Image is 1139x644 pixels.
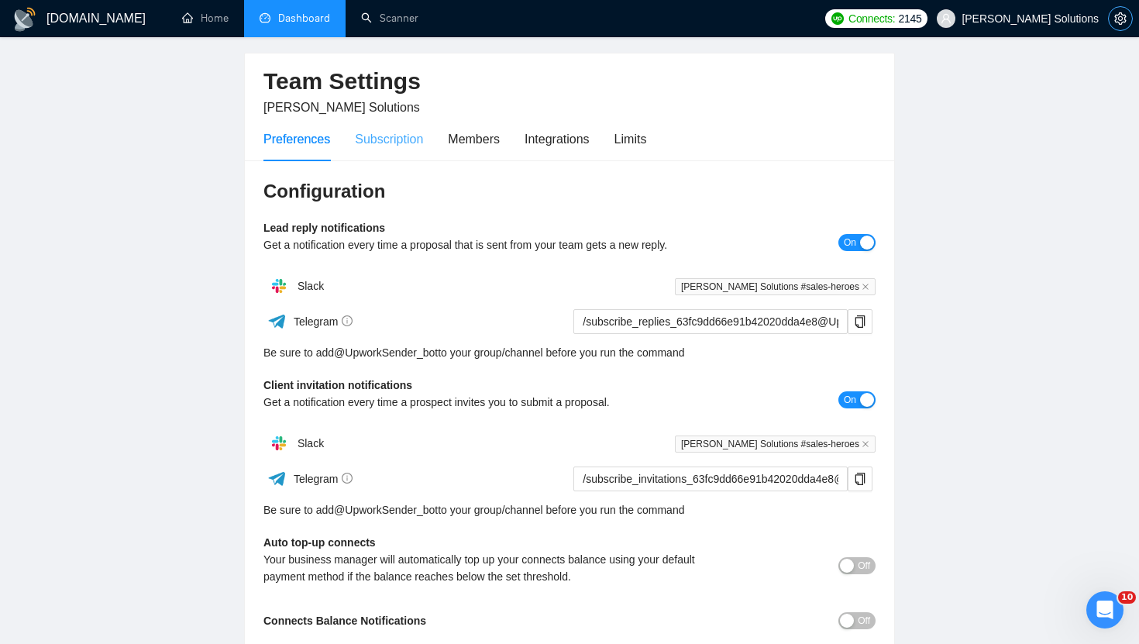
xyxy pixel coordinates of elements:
[862,283,869,291] span: close
[294,315,353,328] span: Telegram
[862,440,869,448] span: close
[858,557,870,574] span: Off
[848,473,872,485] span: copy
[848,10,895,27] span: Connects:
[260,12,330,25] a: dashboardDashboard
[263,428,294,459] img: hpQkSZIkSZIkSZIkSZIkSZIkSZIkSZIkSZIkSZIkSZIkSZIkSZIkSZIkSZIkSZIkSZIkSZIkSZIkSZIkSZIkSZIkSZIkSZIkS...
[334,501,438,518] a: @UpworkSender_bot
[263,101,420,114] span: [PERSON_NAME] Solutions
[263,129,330,149] div: Preferences
[614,129,647,149] div: Limits
[1118,591,1136,604] span: 10
[263,344,876,361] div: Be sure to add to your group/channel before you run the command
[848,315,872,328] span: copy
[844,234,856,251] span: On
[263,394,723,411] div: Get a notification every time a prospect invites you to submit a proposal.
[361,12,418,25] a: searchScanner
[263,270,294,301] img: hpQkSZIkSZIkSZIkSZIkSZIkSZIkSZIkSZIkSZIkSZIkSZIkSZIkSZIkSZIkSZIkSZIkSZIkSZIkSZIkSZIkSZIkSZIkSZIkS...
[525,129,590,149] div: Integrations
[12,7,37,32] img: logo
[263,222,385,234] b: Lead reply notifications
[898,10,921,27] span: 2145
[267,312,287,331] img: ww3wtPAAAAAElFTkSuQmCC
[263,615,426,627] b: Connects Balance Notifications
[448,129,500,149] div: Members
[848,309,872,334] button: copy
[263,236,723,253] div: Get a notification every time a proposal that is sent from your team gets a new reply.
[355,129,423,149] div: Subscription
[263,536,376,549] b: Auto top-up connects
[263,179,876,204] h3: Configuration
[267,469,287,488] img: ww3wtPAAAAAElFTkSuQmCC
[844,391,856,408] span: On
[263,379,412,391] b: Client invitation notifications
[263,501,876,518] div: Be sure to add to your group/channel before you run the command
[675,436,876,453] span: [PERSON_NAME] Solutions #sales-heroes
[848,467,872,491] button: copy
[675,278,876,295] span: [PERSON_NAME] Solutions #sales-heroes
[941,13,951,24] span: user
[858,612,870,629] span: Off
[1108,12,1133,25] a: setting
[298,280,324,292] span: Slack
[263,551,723,585] div: Your business manager will automatically top up your connects balance using your default payment ...
[263,66,876,98] h2: Team Settings
[298,437,324,449] span: Slack
[1108,6,1133,31] button: setting
[334,344,438,361] a: @UpworkSender_bot
[342,473,353,484] span: info-circle
[831,12,844,25] img: upwork-logo.png
[1086,591,1124,629] iframe: Intercom live chat
[182,12,229,25] a: homeHome
[342,315,353,326] span: info-circle
[294,473,353,485] span: Telegram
